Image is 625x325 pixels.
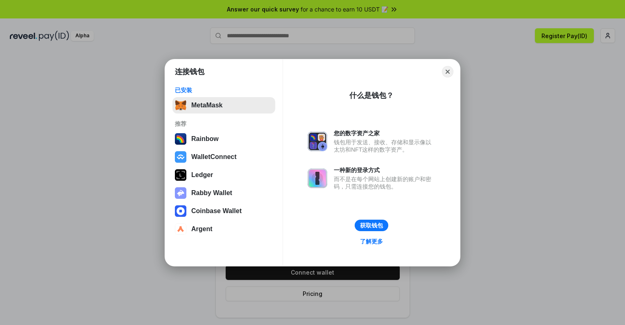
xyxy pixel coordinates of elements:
div: 您的数字资产之家 [334,130,435,137]
div: 了解更多 [360,238,383,245]
img: svg+xml,%3Csvg%20fill%3D%22none%22%20height%3D%2233%22%20viewBox%3D%220%200%2035%2033%22%20width%... [175,100,186,111]
img: svg+xml,%3Csvg%20xmlns%3D%22http%3A%2F%2Fwww.w3.org%2F2000%2Fsvg%22%20fill%3D%22none%22%20viewBox... [308,132,327,151]
div: Ledger [191,171,213,179]
img: svg+xml,%3Csvg%20xmlns%3D%22http%3A%2F%2Fwww.w3.org%2F2000%2Fsvg%22%20fill%3D%22none%22%20viewBox... [175,187,186,199]
img: svg+xml,%3Csvg%20width%3D%2228%22%20height%3D%2228%22%20viewBox%3D%220%200%2028%2028%22%20fill%3D... [175,151,186,163]
div: Coinbase Wallet [191,207,242,215]
img: svg+xml,%3Csvg%20width%3D%2228%22%20height%3D%2228%22%20viewBox%3D%220%200%2028%2028%22%20fill%3D... [175,205,186,217]
img: svg+xml,%3Csvg%20width%3D%22120%22%20height%3D%22120%22%20viewBox%3D%220%200%20120%20120%22%20fil... [175,133,186,145]
div: MetaMask [191,102,222,109]
img: svg+xml,%3Csvg%20xmlns%3D%22http%3A%2F%2Fwww.w3.org%2F2000%2Fsvg%22%20fill%3D%22none%22%20viewBox... [308,168,327,188]
button: 获取钱包 [355,220,388,231]
div: WalletConnect [191,153,237,161]
h1: 连接钱包 [175,67,204,77]
button: Rabby Wallet [172,185,275,201]
div: 钱包用于发送、接收、存储和显示像以太坊和NFT这样的数字资产。 [334,139,435,153]
div: 推荐 [175,120,273,127]
div: 获取钱包 [360,222,383,229]
button: Close [442,66,453,77]
a: 了解更多 [355,236,388,247]
div: 一种新的登录方式 [334,166,435,174]
button: WalletConnect [172,149,275,165]
img: svg+xml,%3Csvg%20xmlns%3D%22http%3A%2F%2Fwww.w3.org%2F2000%2Fsvg%22%20width%3D%2228%22%20height%3... [175,169,186,181]
div: 而不是在每个网站上创建新的账户和密码，只需连接您的钱包。 [334,175,435,190]
div: 已安装 [175,86,273,94]
button: MetaMask [172,97,275,114]
button: Ledger [172,167,275,183]
button: Coinbase Wallet [172,203,275,219]
div: Rabby Wallet [191,189,232,197]
div: 什么是钱包？ [349,91,394,100]
div: Argent [191,225,213,233]
button: Rainbow [172,131,275,147]
img: svg+xml,%3Csvg%20width%3D%2228%22%20height%3D%2228%22%20viewBox%3D%220%200%2028%2028%22%20fill%3D... [175,223,186,235]
button: Argent [172,221,275,237]
div: Rainbow [191,135,219,143]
